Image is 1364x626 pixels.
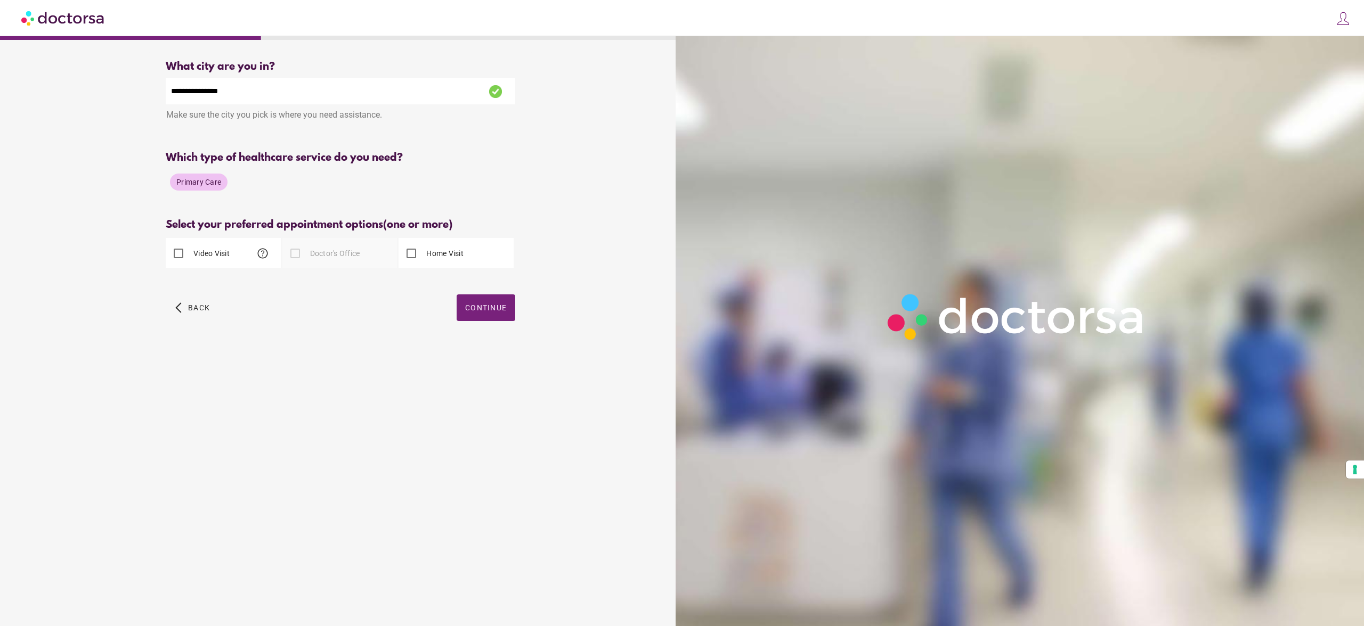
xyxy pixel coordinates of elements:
img: icons8-customer-100.png [1336,11,1351,26]
span: Primary Care [176,178,221,186]
img: Logo-Doctorsa-trans-White-partial-flat.png [880,286,1153,347]
span: help [256,247,269,260]
div: Which type of healthcare service do you need? [166,152,515,164]
img: Doctorsa.com [21,6,105,30]
button: Your consent preferences for tracking technologies [1346,460,1364,479]
label: Home Visit [424,248,464,259]
div: Select your preferred appointment options [166,219,515,231]
label: Video Visit [191,248,230,259]
span: (one or more) [383,219,452,231]
button: Continue [457,294,515,321]
span: Back [188,303,210,312]
label: Doctor's Office [308,248,360,259]
button: arrow_back_ios Back [171,294,214,321]
div: What city are you in? [166,61,515,73]
div: Make sure the city you pick is where you need assistance. [166,104,515,128]
span: Continue [465,303,507,312]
